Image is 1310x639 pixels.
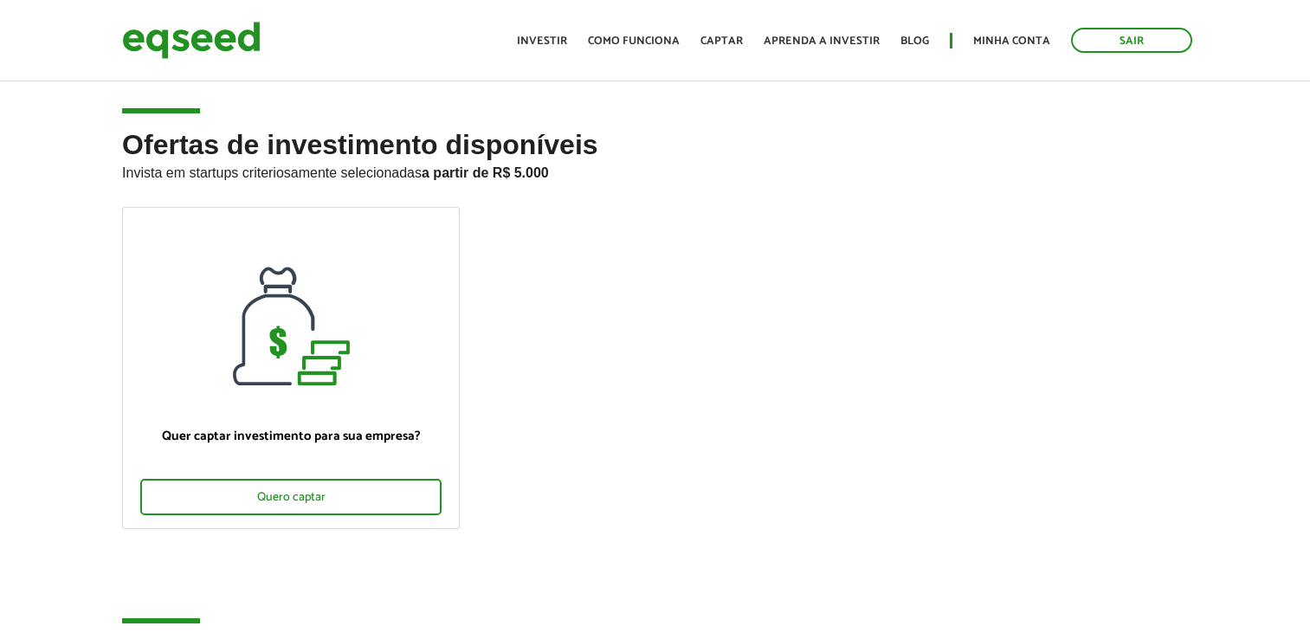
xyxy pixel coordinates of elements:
[588,35,680,47] a: Como funciona
[422,165,549,180] strong: a partir de R$ 5.000
[973,35,1050,47] a: Minha conta
[140,479,442,515] div: Quero captar
[764,35,880,47] a: Aprenda a investir
[122,160,1188,181] p: Invista em startups criteriosamente selecionadas
[140,429,442,444] p: Quer captar investimento para sua empresa?
[1071,28,1192,53] a: Sair
[900,35,929,47] a: Blog
[122,130,1188,207] h2: Ofertas de investimento disponíveis
[517,35,567,47] a: Investir
[122,17,261,63] img: EqSeed
[700,35,743,47] a: Captar
[122,207,460,529] a: Quer captar investimento para sua empresa? Quero captar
